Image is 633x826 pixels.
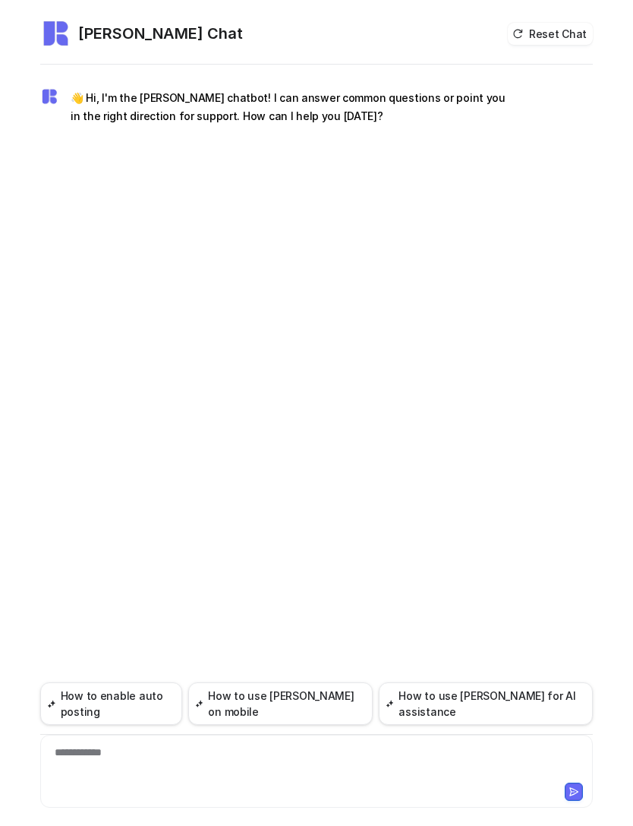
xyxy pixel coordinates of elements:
[71,89,515,125] p: 👋 Hi, I'm the [PERSON_NAME] chatbot! I can answer common questions or point you in the right dire...
[40,18,71,49] img: Widget
[40,87,58,106] img: Widget
[40,682,182,725] button: How to enable auto posting
[78,23,243,44] h2: [PERSON_NAME] Chat
[188,682,373,725] button: How to use [PERSON_NAME] on mobile
[379,682,593,725] button: How to use [PERSON_NAME] for AI assistance
[508,23,593,45] button: Reset Chat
